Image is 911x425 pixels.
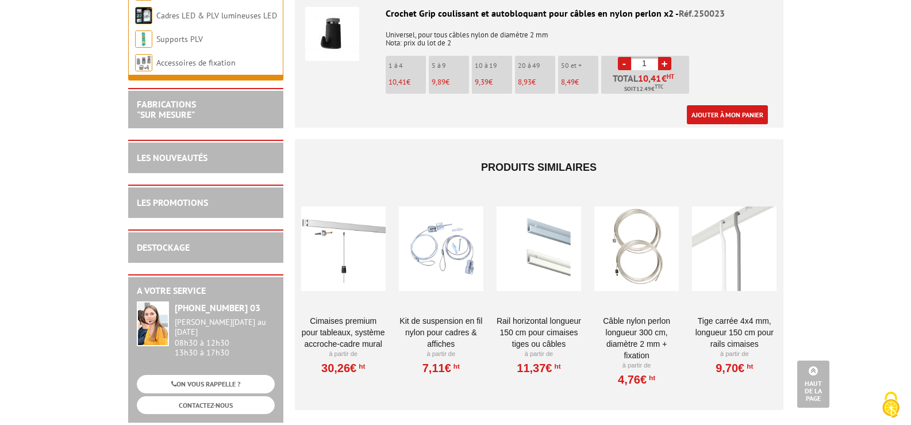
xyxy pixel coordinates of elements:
img: Crochet Grip coulissant et autobloquant pour câbles en nylon perlon x2 [305,7,359,61]
p: 50 et + [561,62,598,70]
sup: HT [356,362,365,370]
a: Kit de suspension en fil nylon pour cadres & affiches [399,315,483,350]
span: 9,39 [475,77,489,87]
a: 9,70€HT [716,365,753,372]
p: À partir de [692,350,777,359]
span: 10,41 [389,77,406,87]
a: Accessoires de fixation [156,58,236,68]
a: LES PROMOTIONS [137,197,208,208]
a: Cimaises PREMIUM pour tableaux, système accroche-cadre mural [301,315,386,350]
sup: HT [667,72,674,81]
p: À partir de [594,361,679,370]
span: Réf.250023 [679,7,725,19]
p: 20 à 49 [518,62,555,70]
sup: HT [647,374,655,382]
p: À partir de [301,350,386,359]
a: - [618,57,631,70]
strong: [PHONE_NUMBER] 03 [175,302,260,313]
span: 8,49 [561,77,575,87]
a: + [658,57,671,70]
div: 08h30 à 12h30 13h30 à 17h30 [175,317,275,357]
a: Supports PLV [156,34,203,44]
div: Crochet Grip coulissant et autobloquant pour câbles en nylon perlon x2 - [305,7,773,20]
a: 11,37€HT [517,365,560,372]
button: Cookies (fenêtre modale) [871,386,911,425]
a: 7,11€HT [422,365,460,372]
img: Cadres LED & PLV lumineuses LED [135,7,152,24]
a: 4,76€HT [618,376,655,383]
a: Ajouter à mon panier [687,105,768,124]
h2: A votre service [137,286,275,296]
p: Total [604,74,689,94]
a: CONTACTEZ-NOUS [137,396,275,414]
sup: TTC [655,83,663,90]
p: € [518,78,555,86]
p: 10 à 19 [475,62,512,70]
a: LES NOUVEAUTÉS [137,152,207,163]
p: 1 à 4 [389,62,426,70]
span: 10,41 [638,74,662,83]
span: € [638,74,674,83]
p: 5 à 9 [432,62,469,70]
sup: HT [552,362,561,370]
sup: HT [451,362,460,370]
p: À partir de [399,350,483,359]
p: € [475,78,512,86]
p: Universel, pour tous câbles nylon de diamètre 2 mm Nota: prix du lot de 2 [305,23,773,47]
span: 12.49 [636,85,651,94]
sup: HT [744,362,753,370]
p: € [389,78,426,86]
a: ON VOUS RAPPELLE ? [137,375,275,393]
a: DESTOCKAGE [137,242,190,253]
a: Cadres LED & PLV lumineuses LED [156,10,277,21]
img: widget-service.jpg [137,301,169,346]
a: Rail horizontal longueur 150 cm pour cimaises tiges ou câbles [497,315,581,350]
a: Câble nylon perlon longueur 300 cm, diamètre 2 mm + fixation [594,315,679,361]
span: 9,89 [432,77,445,87]
a: Tige carrée 4x4 mm, longueur 150 cm pour rails cimaises [692,315,777,350]
p: € [561,78,598,86]
img: Accessoires de fixation [135,54,152,71]
img: Cookies (fenêtre modale) [877,390,905,419]
a: FABRICATIONS"Sur Mesure" [137,98,196,120]
span: Soit € [624,85,663,94]
p: € [432,78,469,86]
img: Supports PLV [135,30,152,48]
span: 8,93 [518,77,532,87]
a: Haut de la page [797,361,829,408]
p: À partir de [497,350,581,359]
a: 30,26€HT [321,365,365,372]
div: [PERSON_NAME][DATE] au [DATE] [175,317,275,337]
span: Produits similaires [481,162,597,173]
